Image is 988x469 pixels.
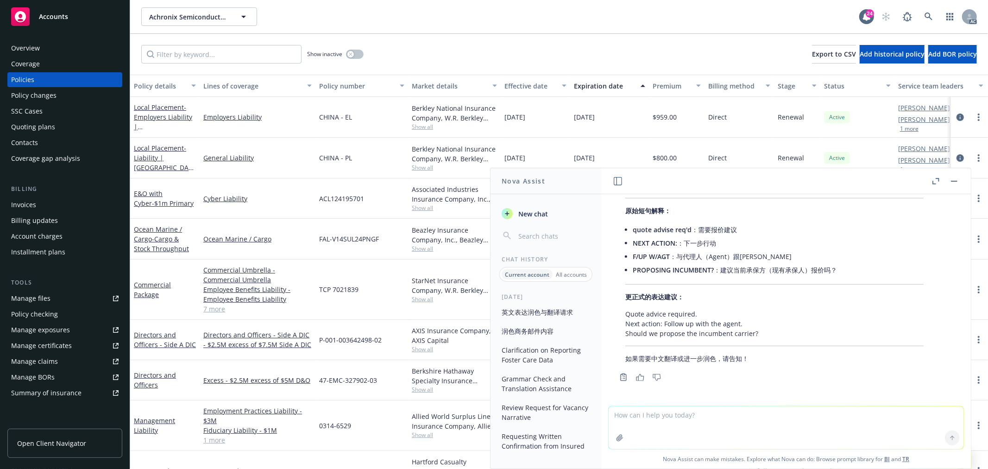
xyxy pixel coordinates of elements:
div: Service team leaders [898,81,973,91]
div: Lines of coverage [203,81,302,91]
a: E&O with Cyber [134,189,194,208]
button: Status [820,75,894,97]
a: Directors and Officers [134,371,176,389]
div: Coverage [11,57,40,71]
button: 润色商务邮件内容 [498,323,594,339]
li: ：建议当前承保方（现有承保人）报价吗？ [633,263,924,277]
span: Show all [412,204,497,212]
div: Status [824,81,881,91]
a: more [973,112,984,123]
button: Effective date [501,75,570,97]
button: Requesting Written Confirmation from Insured [498,429,594,454]
button: Clarification on Reporting Foster Care Data [498,342,594,368]
a: Contacts [7,135,122,150]
span: New chat [516,209,548,219]
a: Excess - $2.5M excess of $5M D&O [203,375,312,385]
div: Billing [7,184,122,194]
span: Renewal [778,112,804,122]
div: Berkshire Hathaway Specialty Insurance Company, Berkshire Hathaway Specialty Insurance [412,366,497,386]
span: Show all [412,164,497,171]
li: ：需要报价建议 [633,223,924,236]
a: Local Placement [134,103,192,151]
a: Switch app [941,7,959,26]
div: [DATE] [491,293,601,301]
span: Direct [708,112,727,122]
span: Manage exposures [7,323,122,337]
div: Overview [11,41,40,56]
a: more [973,420,984,431]
button: 1 more [900,167,919,172]
div: Expiration date [574,81,635,91]
a: more [973,374,984,386]
div: Quoting plans [11,120,55,134]
a: TR [902,455,909,463]
div: Allied World Surplus Lines Insurance Company, Allied World Assurance Company (AWAC), RT Specialty... [412,412,497,431]
div: Chat History [491,255,601,263]
span: CHINA - EL [319,112,352,122]
span: Show all [412,123,497,131]
a: Billing updates [7,213,122,228]
button: Policy number [315,75,408,97]
p: Current account [505,271,549,279]
div: Effective date [504,81,556,91]
li: ：下一步行动 [633,236,924,250]
a: Policies [7,72,122,87]
div: StarNet Insurance Company, W.R. Berkley Corporation [412,276,497,295]
button: Market details [408,75,501,97]
div: Market details [412,81,487,91]
button: 1 more [900,126,919,132]
a: Policy changes [7,88,122,103]
div: Berkley National Insurance Company, W.R. Berkley Corporation [412,144,497,164]
span: 47-EMC-327902-03 [319,375,377,385]
p: All accounts [556,271,587,279]
a: Manage BORs [7,370,122,385]
span: TCP 7021839 [319,285,359,294]
button: Stage [774,75,820,97]
button: New chat [498,205,594,222]
span: Show inactive [307,50,342,58]
input: Search chats [516,229,590,242]
a: Accounts [7,4,122,30]
span: Accounts [39,13,68,20]
a: Manage files [7,291,122,306]
div: Manage claims [11,354,58,369]
button: Review Request for Vacancy Narrative [498,400,594,425]
span: Active [828,154,846,162]
a: Commercial Package [134,280,171,299]
a: [PERSON_NAME] [898,103,950,113]
input: Filter by keyword... [141,45,302,63]
div: Billing method [708,81,760,91]
div: Account charges [11,229,63,244]
button: 英文表达润色与翻译请求 [498,304,594,320]
div: Policy details [134,81,186,91]
a: Coverage gap analysis [7,151,122,166]
a: 7 more [203,304,312,314]
div: Summary of insurance [11,386,82,400]
a: Cyber Liability [203,194,312,203]
div: Manage files [11,291,50,306]
a: Fiduciary Liability - $1M [203,425,312,435]
a: more [973,152,984,164]
button: Thumbs down [649,371,664,384]
h1: Nova Assist [502,176,545,186]
div: Berkley National Insurance Company, W.R. Berkley Corporation [412,103,497,123]
a: Manage certificates [7,338,122,353]
span: F/UP W/AGT [633,252,670,261]
a: circleInformation [955,152,966,164]
svg: Copy to clipboard [619,373,628,381]
a: Search [919,7,938,26]
span: Add historical policy [860,50,925,58]
div: Analytics hub [7,419,122,428]
span: Nova Assist can make mistakes. Explore what Nova can do: Browse prompt library for and [605,450,967,469]
span: Add BOR policy [928,50,977,58]
a: 1 more [203,435,312,445]
a: [PERSON_NAME] [898,155,950,165]
div: SSC Cases [11,104,43,119]
a: circleInformation [955,112,966,123]
p: 如果需要中文翻译或进一步润色，请告知！ [625,354,924,363]
a: Policy checking [7,307,122,322]
a: Employment Practices Liability - $3M [203,406,312,425]
li: ：与代理人（Agent）跟[PERSON_NAME] [633,250,924,263]
span: Direct [708,153,727,163]
span: Renewal [778,153,804,163]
